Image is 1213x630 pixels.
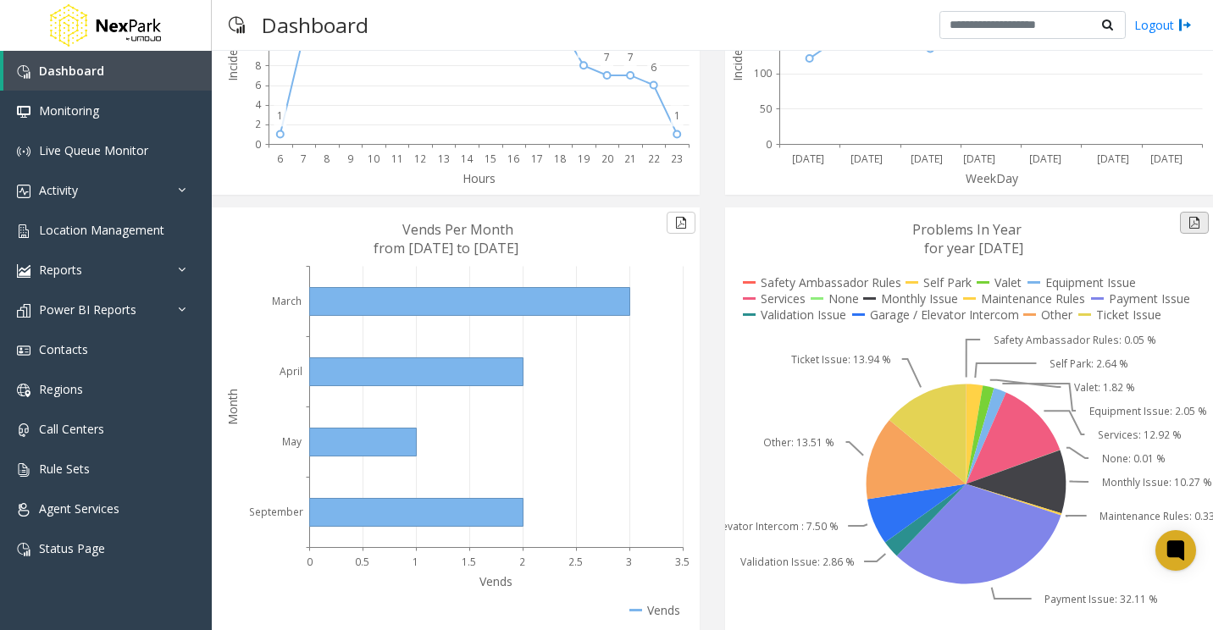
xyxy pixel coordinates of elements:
[249,505,303,519] text: September
[1097,152,1129,166] text: [DATE]
[554,152,566,166] text: 18
[924,239,1023,257] text: for year [DATE]
[601,152,613,166] text: 20
[763,435,834,450] text: Other: 13.51 %
[277,152,283,166] text: 6
[462,555,476,569] text: 1.5
[963,152,995,166] text: [DATE]
[17,423,30,437] img: 'icon'
[39,182,78,198] span: Activity
[17,65,30,79] img: 'icon'
[272,294,302,308] text: March
[766,137,772,152] text: 0
[667,212,695,234] button: Export to pdf
[760,102,772,116] text: 50
[17,503,30,517] img: 'icon'
[17,384,30,397] img: 'icon'
[39,341,88,357] span: Contacts
[17,145,30,158] img: 'icon'
[850,152,883,166] text: [DATE]
[17,344,30,357] img: 'icon'
[39,102,99,119] span: Monitoring
[729,32,745,81] text: Incidents
[1102,451,1166,466] text: None: 0.01 %
[1044,592,1158,606] text: Payment Issue: 32.11 %
[39,421,104,437] span: Call Centers
[39,222,164,238] span: Location Management
[1074,380,1135,395] text: Valet: 1.82 %
[347,152,353,166] text: 9
[461,152,474,166] text: 14
[1178,16,1192,34] img: logout
[912,220,1022,239] text: Problems In Year
[255,58,261,73] text: 8
[39,262,82,278] span: Reports
[628,50,634,64] text: 7
[255,137,261,152] text: 0
[307,555,313,569] text: 0
[277,108,283,123] text: 1
[754,66,772,80] text: 100
[402,220,513,239] text: Vends Per Month
[1180,212,1209,234] button: Export to pdf
[568,555,583,569] text: 2.5
[485,152,496,166] text: 15
[17,224,30,238] img: 'icon'
[413,555,418,569] text: 1
[531,152,543,166] text: 17
[479,573,512,589] text: Vends
[604,50,610,64] text: 7
[324,152,330,166] text: 8
[1134,16,1192,34] a: Logout
[17,543,30,556] img: 'icon'
[1089,404,1207,418] text: Equipment Issue: 2.05 %
[675,555,690,569] text: 3.5
[253,4,377,46] h3: Dashboard
[39,142,148,158] span: Live Queue Monitor
[39,540,105,556] span: Status Page
[669,519,839,533] text: Garage / Elevator Intercom : 7.50 %
[17,304,30,318] img: 'icon'
[414,152,426,166] text: 12
[740,555,855,569] text: Validation Issue: 2.86 %
[1150,152,1183,166] text: [DATE]
[17,264,30,278] img: 'icon'
[462,170,496,186] text: Hours
[911,152,943,166] text: [DATE]
[39,301,136,318] span: Power BI Reports
[791,352,891,367] text: Ticket Issue: 13.94 %
[17,105,30,119] img: 'icon'
[994,333,1156,347] text: Safety Ambassador Rules: 0.05 %
[39,63,104,79] span: Dashboard
[17,185,30,198] img: 'icon'
[578,152,590,166] text: 19
[255,117,261,131] text: 2
[255,78,261,92] text: 6
[651,60,656,75] text: 6
[374,239,518,257] text: from [DATE] to [DATE]
[648,152,660,166] text: 22
[282,434,302,449] text: May
[581,40,587,54] text: 8
[368,152,379,166] text: 10
[1098,428,1182,442] text: Services: 12.92 %
[229,4,245,46] img: pageIcon
[301,152,307,166] text: 7
[1050,356,1128,371] text: Self Park: 2.64 %
[626,555,632,569] text: 3
[966,170,1019,186] text: WeekDay
[249,39,261,53] text: 10
[355,555,369,569] text: 0.5
[255,97,262,112] text: 4
[674,108,680,123] text: 1
[39,500,119,517] span: Agent Services
[391,152,403,166] text: 11
[224,32,241,81] text: Incidents
[792,152,824,166] text: [DATE]
[1102,475,1212,489] text: Monthly Issue: 10.27 %
[1029,152,1061,166] text: [DATE]
[280,364,302,379] text: April
[438,152,450,166] text: 13
[519,555,525,569] text: 2
[224,389,241,425] text: Month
